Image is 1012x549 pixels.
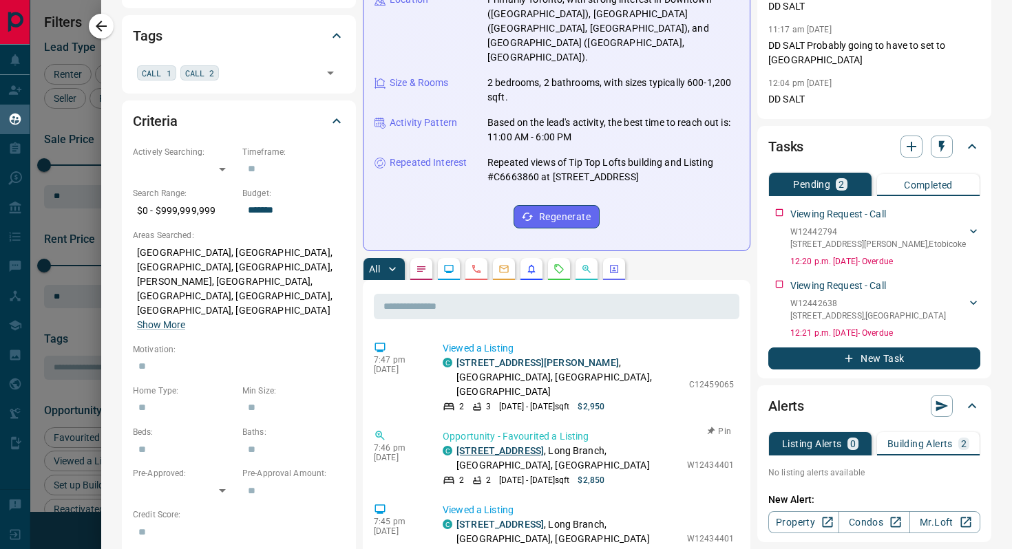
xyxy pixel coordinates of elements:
[790,226,966,238] p: W12442794
[768,493,980,507] p: New Alert:
[790,255,980,268] p: 12:20 p.m. [DATE] - Overdue
[369,264,380,274] p: All
[142,66,171,80] span: CALL 1
[581,263,592,274] svg: Opportunities
[416,263,427,274] svg: Notes
[768,395,804,417] h2: Alerts
[768,511,839,533] a: Property
[137,318,185,332] button: Show More
[443,429,734,444] p: Opportunity - Favourited a Listing
[768,78,832,88] p: 12:04 pm [DATE]
[133,343,345,356] p: Motivation:
[443,358,452,367] div: condos.ca
[486,400,491,413] p: 3
[443,519,452,529] div: condos.ca
[133,200,235,222] p: $0 - $999,999,999
[790,327,980,339] p: 12:21 p.m. [DATE] - Overdue
[321,63,340,83] button: Open
[699,425,739,438] button: Pin
[839,511,909,533] a: Condos
[133,187,235,200] p: Search Range:
[456,519,544,530] a: [STREET_ADDRESS]
[443,503,734,517] p: Viewed a Listing
[133,110,178,132] h2: Criteria
[374,526,422,536] p: [DATE]
[133,508,345,521] p: Credit Score:
[456,356,682,399] p: , [GEOGRAPHIC_DATA], [GEOGRAPHIC_DATA], [GEOGRAPHIC_DATA]
[374,453,422,462] p: [DATE]
[793,180,830,189] p: Pending
[133,385,235,397] p: Home Type:
[487,116,739,144] p: Based on the lead's activity, the best time to reach out is: 11:00 AM - 6:00 PM
[133,105,345,138] div: Criteria
[790,238,966,250] p: [STREET_ADDRESS][PERSON_NAME] , Etobicoke
[578,474,604,486] p: $2,850
[499,400,569,413] p: [DATE] - [DATE] sqft
[687,459,734,471] p: W12434401
[790,279,886,293] p: Viewing Request - Call
[133,146,235,158] p: Actively Searching:
[768,466,980,479] p: No listing alerts available
[487,76,739,105] p: 2 bedrooms, 2 bathrooms, with sizes typically 600-1,200 sqft.
[782,439,842,449] p: Listing Alerts
[133,241,345,336] p: [GEOGRAPHIC_DATA], [GEOGRAPHIC_DATA], [GEOGRAPHIC_DATA], [GEOGRAPHIC_DATA], [PERSON_NAME], [GEOGR...
[242,426,345,438] p: Baths:
[374,365,422,374] p: [DATE]
[374,443,422,453] p: 7:46 pm
[133,229,345,241] p: Areas Searched:
[790,297,946,310] p: W12442638
[609,263,620,274] svg: Agent Actions
[689,378,734,391] p: C12459065
[374,355,422,365] p: 7:47 pm
[961,439,967,449] p: 2
[133,426,235,438] p: Beds:
[374,517,422,526] p: 7:45 pm
[443,341,734,356] p: Viewed a Listing
[390,155,467,170] p: Repeated Interest
[456,517,680,546] p: , Long Branch, [GEOGRAPHIC_DATA], [GEOGRAPHIC_DATA]
[768,130,980,163] div: Tasks
[768,92,980,107] p: DD SALT
[185,66,215,80] span: CALL 2
[471,263,482,274] svg: Calls
[133,25,162,47] h2: Tags
[498,263,509,274] svg: Emails
[133,19,345,52] div: Tags
[456,445,544,456] a: [STREET_ADDRESS]
[904,180,953,190] p: Completed
[790,294,980,325] div: W12442638[STREET_ADDRESS],[GEOGRAPHIC_DATA]
[456,357,619,368] a: [STREET_ADDRESS][PERSON_NAME]
[790,310,946,322] p: [STREET_ADDRESS] , [GEOGRAPHIC_DATA]
[242,385,345,397] p: Min Size:
[514,205,600,228] button: Regenerate
[242,187,345,200] p: Budget:
[687,532,734,545] p: W12434401
[909,511,980,533] a: Mr.Loft
[486,474,491,486] p: 2
[839,180,844,189] p: 2
[242,146,345,158] p: Timeframe:
[443,446,452,455] div: condos.ca
[133,467,235,480] p: Pre-Approved:
[459,474,464,486] p: 2
[768,39,980,67] p: DD SALT Probably going to have to set to [GEOGRAPHIC_DATA]
[242,467,345,480] p: Pre-Approval Amount:
[443,263,454,274] svg: Lead Browsing Activity
[390,76,449,90] p: Size & Rooms
[456,444,680,473] p: , Long Branch, [GEOGRAPHIC_DATA], [GEOGRAPHIC_DATA]
[887,439,953,449] p: Building Alerts
[790,223,980,253] div: W12442794[STREET_ADDRESS][PERSON_NAME],Etobicoke
[459,400,464,413] p: 2
[850,439,856,449] p: 0
[768,25,832,34] p: 11:17 am [DATE]
[768,389,980,422] div: Alerts
[768,136,803,158] h2: Tasks
[526,263,537,274] svg: Listing Alerts
[578,400,604,413] p: $2,950
[768,347,980,369] button: New Task
[554,263,565,274] svg: Requests
[487,155,739,184] p: Repeated views of Tip Top Lofts building and Listing #C6663860 at [STREET_ADDRESS]
[390,116,457,130] p: Activity Pattern
[499,474,569,486] p: [DATE] - [DATE] sqft
[790,207,886,222] p: Viewing Request - Call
